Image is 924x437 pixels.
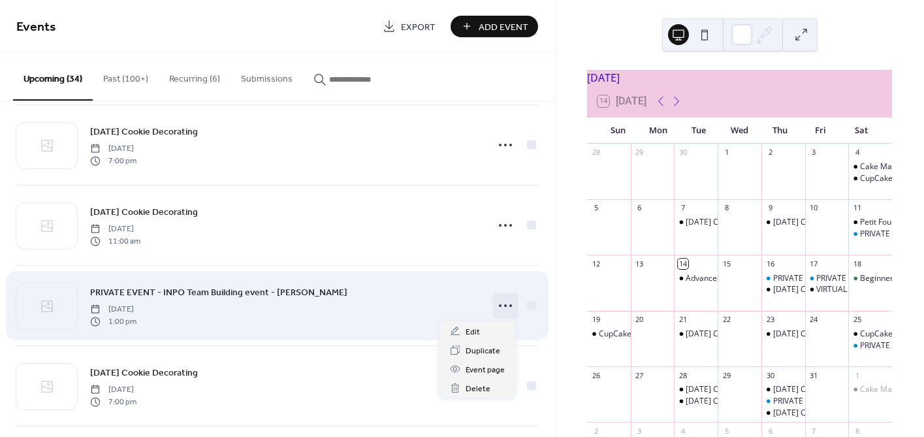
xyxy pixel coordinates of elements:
[635,370,645,380] div: 27
[686,273,791,284] div: Advanced Cookie Decorating
[591,203,601,213] div: 5
[809,203,819,213] div: 10
[765,148,775,157] div: 2
[722,148,731,157] div: 1
[686,217,780,228] div: [DATE] Cookie Decorating
[809,259,819,268] div: 17
[90,285,347,300] a: PRIVATE EVENT - INPO Team Building event - [PERSON_NAME]
[761,396,805,407] div: PRIVATE EVENT - INPO Team Building event - Butler
[761,284,805,295] div: Halloween Cookie Decorating
[591,426,601,436] div: 2
[722,370,731,380] div: 29
[466,363,505,377] span: Event page
[765,259,775,268] div: 16
[848,229,892,240] div: PRIVATE EVENT - Smith Birthday Party
[809,148,819,157] div: 3
[761,408,805,419] div: Halloween Cookie Decorating
[722,426,731,436] div: 5
[678,315,688,325] div: 21
[719,118,759,144] div: Wed
[90,365,198,380] a: [DATE] Cookie Decorating
[674,396,718,407] div: Halloween Cookie Decorating
[678,259,688,268] div: 14
[159,53,231,99] button: Recurring (6)
[722,315,731,325] div: 22
[841,118,882,144] div: Sat
[90,143,136,155] span: [DATE]
[760,118,801,144] div: Thu
[852,148,862,157] div: 4
[466,344,500,358] span: Duplicate
[848,217,892,228] div: Petit Four Class
[13,53,93,101] button: Upcoming (34)
[765,370,775,380] div: 30
[686,384,780,395] div: [DATE] Cookie Decorating
[90,235,140,247] span: 11:00 am
[765,315,775,325] div: 23
[848,273,892,284] div: Beginner Cookie School Class
[16,14,56,40] span: Events
[674,329,718,340] div: Halloween Cookie Decorating
[599,329,693,340] div: CupCake / Cake Pop Class
[93,53,159,99] button: Past (100+)
[765,203,775,213] div: 9
[801,118,841,144] div: Fri
[773,408,868,419] div: [DATE] Cookie Decorating
[678,203,688,213] div: 7
[761,329,805,340] div: Halloween Cookie Decorating
[722,203,731,213] div: 8
[805,284,849,295] div: VIRTUAL - Petit Four Class
[90,204,198,219] a: [DATE] Cookie Decorating
[678,148,688,157] div: 30
[761,217,805,228] div: Halloween Cookie Decorating
[852,315,862,325] div: 25
[90,286,347,300] span: PRIVATE EVENT - INPO Team Building event - [PERSON_NAME]
[848,161,892,172] div: Cake Making and Decorating
[674,217,718,228] div: Halloween Cookie Decorating
[852,259,862,268] div: 18
[90,206,198,219] span: [DATE] Cookie Decorating
[591,370,601,380] div: 26
[816,284,910,295] div: VIRTUAL - Petit Four Class
[587,329,631,340] div: CupCake / Cake Pop Class
[231,53,303,99] button: Submissions
[773,284,868,295] div: [DATE] Cookie Decorating
[848,329,892,340] div: CupCake Bouquet Class
[635,426,645,436] div: 3
[809,370,819,380] div: 31
[773,384,868,395] div: [DATE] Cookie Decorating
[765,426,775,436] div: 6
[466,325,480,339] span: Edit
[852,203,862,213] div: 11
[591,259,601,268] div: 12
[373,16,445,37] a: Export
[674,384,718,395] div: Halloween Cookie Decorating
[674,273,718,284] div: Advanced Cookie Decorating
[678,370,688,380] div: 28
[591,148,601,157] div: 28
[90,316,136,327] span: 1:00 pm
[809,315,819,325] div: 24
[635,203,645,213] div: 6
[773,217,868,228] div: [DATE] Cookie Decorating
[852,370,862,380] div: 1
[635,259,645,268] div: 13
[638,118,678,144] div: Mon
[451,16,538,37] button: Add Event
[761,384,805,395] div: Halloween Cookie Decorating
[466,382,490,396] span: Delete
[761,273,805,284] div: PRIVATE EVENT - Building Kidz Cookie Decorating
[848,384,892,395] div: Cake Making and Decorating
[90,384,136,396] span: [DATE]
[635,315,645,325] div: 20
[678,426,688,436] div: 4
[90,223,140,235] span: [DATE]
[805,273,849,284] div: PRIVATE EVENT - INPO Team Building event - Castine
[90,124,198,139] a: [DATE] Cookie Decorating
[678,118,719,144] div: Tue
[722,259,731,268] div: 15
[773,329,868,340] div: [DATE] Cookie Decorating
[90,366,198,380] span: [DATE] Cookie Decorating
[597,118,638,144] div: Sun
